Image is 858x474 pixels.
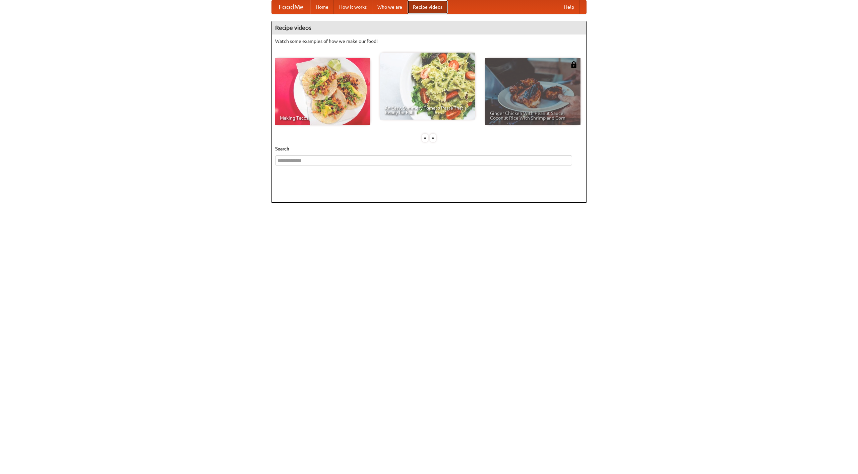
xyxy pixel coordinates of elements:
span: An Easy, Summery Tomato Pasta That's Ready for Fall [385,106,471,115]
a: How it works [334,0,372,14]
a: Making Tacos [275,58,370,125]
a: Who we are [372,0,408,14]
a: FoodMe [272,0,310,14]
img: 483408.png [570,61,577,68]
a: Help [559,0,579,14]
h5: Search [275,145,583,152]
a: An Easy, Summery Tomato Pasta That's Ready for Fall [380,53,475,120]
p: Watch some examples of how we make our food! [275,38,583,45]
a: Home [310,0,334,14]
div: « [422,134,428,142]
h4: Recipe videos [272,21,586,35]
span: Making Tacos [280,116,366,120]
div: » [430,134,436,142]
a: Recipe videos [408,0,448,14]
